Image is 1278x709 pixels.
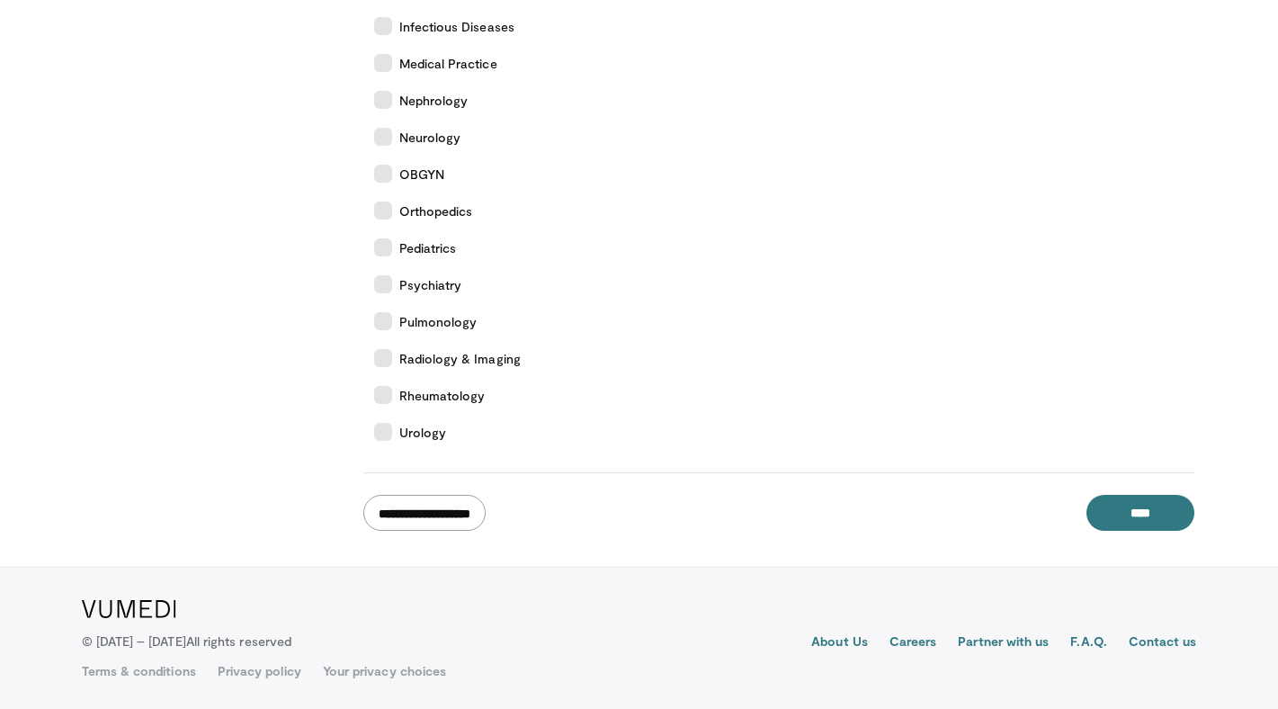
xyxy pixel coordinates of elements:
a: Partner with us [958,633,1049,654]
img: VuMedi Logo [82,600,176,618]
span: Pulmonology [399,312,478,331]
span: OBGYN [399,165,444,184]
span: Pediatrics [399,238,457,257]
span: All rights reserved [186,633,291,649]
span: Nephrology [399,91,469,110]
a: Contact us [1129,633,1197,654]
a: Privacy policy [218,662,301,680]
a: F.A.Q. [1070,633,1106,654]
p: © [DATE] – [DATE] [82,633,292,651]
a: About Us [811,633,868,654]
span: Psychiatry [399,275,462,294]
span: Rheumatology [399,386,486,405]
span: Neurology [399,128,461,147]
span: Radiology & Imaging [399,349,521,368]
a: Terms & conditions [82,662,196,680]
a: Careers [889,633,937,654]
span: Infectious Diseases [399,17,514,36]
span: Urology [399,423,447,442]
span: Orthopedics [399,202,473,220]
a: Your privacy choices [323,662,446,680]
span: Medical Practice [399,54,497,73]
